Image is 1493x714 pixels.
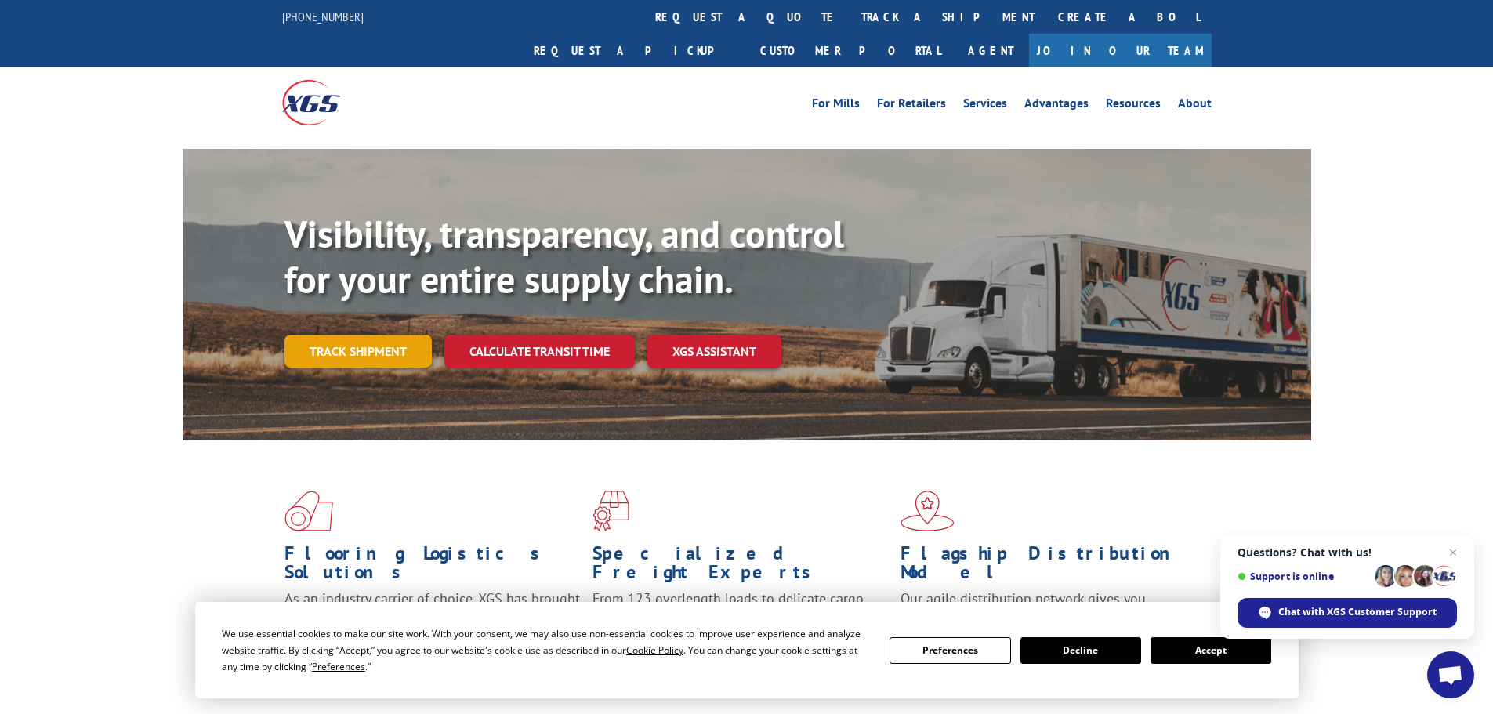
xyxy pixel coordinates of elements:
h1: Flagship Distribution Model [901,544,1197,589]
div: Chat with XGS Customer Support [1238,598,1457,628]
a: Resources [1106,97,1161,114]
img: xgs-icon-focused-on-flooring-red [592,491,629,531]
button: Decline [1020,637,1141,664]
span: Cookie Policy [626,643,683,657]
a: Services [963,97,1007,114]
button: Accept [1151,637,1271,664]
h1: Specialized Freight Experts [592,544,889,589]
a: Customer Portal [748,34,952,67]
b: Visibility, transparency, and control for your entire supply chain. [284,209,844,303]
a: Advantages [1024,97,1089,114]
span: Support is online [1238,571,1369,582]
a: Join Our Team [1029,34,1212,67]
a: XGS ASSISTANT [647,335,781,368]
a: About [1178,97,1212,114]
a: [PHONE_NUMBER] [282,9,364,24]
div: We use essential cookies to make our site work. With your consent, we may also use non-essential ... [222,625,871,675]
a: Track shipment [284,335,432,368]
img: xgs-icon-total-supply-chain-intelligence-red [284,491,333,531]
span: Our agile distribution network gives you nationwide inventory management on demand. [901,589,1189,626]
button: Preferences [890,637,1010,664]
a: Request a pickup [522,34,748,67]
p: From 123 overlength loads to delicate cargo, our experienced staff knows the best way to move you... [592,589,889,659]
a: For Mills [812,97,860,114]
a: For Retailers [877,97,946,114]
div: Open chat [1427,651,1474,698]
h1: Flooring Logistics Solutions [284,544,581,589]
a: Agent [952,34,1029,67]
span: Chat with XGS Customer Support [1278,605,1437,619]
span: Questions? Chat with us! [1238,546,1457,559]
div: Cookie Consent Prompt [195,602,1299,698]
span: Close chat [1444,543,1462,562]
span: Preferences [312,660,365,673]
img: xgs-icon-flagship-distribution-model-red [901,491,955,531]
span: As an industry carrier of choice, XGS has brought innovation and dedication to flooring logistics... [284,589,580,645]
a: Calculate transit time [444,335,635,368]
